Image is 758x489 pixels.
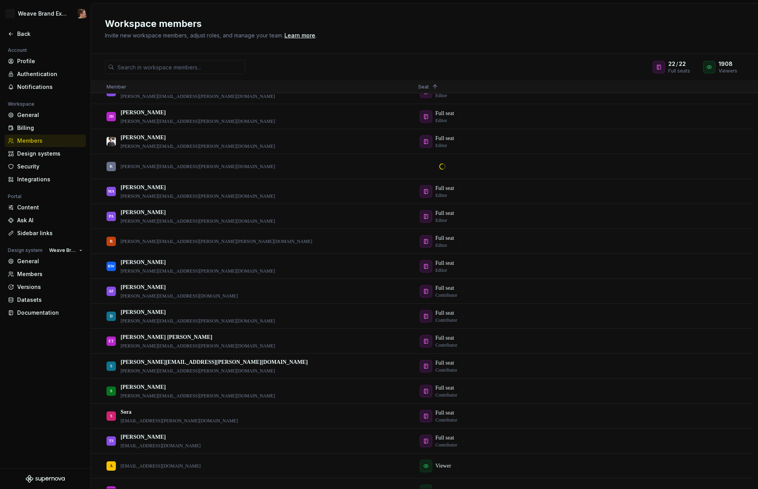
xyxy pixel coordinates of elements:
[435,267,447,273] p: Editor
[435,234,454,242] p: Full seat
[668,60,675,68] span: 22
[5,173,86,186] a: Integrations
[418,408,470,424] button: Full seatContributor
[5,68,86,80] a: Authentication
[121,318,275,324] p: [PERSON_NAME][EMAIL_ADDRESS][PERSON_NAME][DOMAIN_NAME]
[17,296,83,304] div: Datasets
[17,57,83,65] div: Profile
[435,309,454,317] p: Full seat
[121,293,238,299] p: [PERSON_NAME][EMAIL_ADDRESS][DOMAIN_NAME]
[121,134,166,142] p: [PERSON_NAME]
[435,184,454,192] p: Full seat
[105,18,735,30] h2: Workspace members
[435,417,457,423] p: Contributor
[17,150,83,158] div: Design systems
[435,142,447,149] p: Editor
[17,204,83,211] div: Content
[435,292,457,298] p: Contributor
[5,268,86,280] a: Members
[435,92,447,99] p: Editor
[26,475,65,483] svg: Supernova Logo
[5,9,15,18] div: A
[121,408,131,416] p: Sora
[121,433,166,441] p: [PERSON_NAME]
[121,184,166,191] p: [PERSON_NAME]
[5,81,86,93] a: Notifications
[5,147,86,160] a: Design systems
[418,433,470,449] button: Full seatContributor
[108,283,114,299] div: AF
[435,442,457,448] p: Contributor
[435,359,454,367] p: Full seat
[418,308,470,324] button: Full seatContributor
[418,283,470,299] button: Full seatContributor
[121,418,238,424] p: [EMAIL_ADDRESS][PERSON_NAME][DOMAIN_NAME]
[121,308,166,316] p: [PERSON_NAME]
[17,257,83,265] div: General
[284,32,315,39] div: Learn more
[418,134,467,149] button: Full seatEditor
[17,70,83,78] div: Authentication
[49,247,76,253] span: Weave Brand Extended
[435,117,447,124] p: Editor
[418,358,470,374] button: Full seatContributor
[110,358,112,374] div: S
[110,308,112,324] div: D
[435,317,457,323] p: Contributor
[121,238,312,244] p: [PERSON_NAME][EMAIL_ADDRESS][PERSON_NAME][PERSON_NAME][DOMAIN_NAME]
[109,109,114,124] div: JD
[5,160,86,173] a: Security
[121,209,166,216] p: [PERSON_NAME]
[121,163,275,170] p: [PERSON_NAME][EMAIL_ADDRESS][PERSON_NAME][DOMAIN_NAME]
[107,84,126,90] span: Member
[121,463,201,469] p: [EMAIL_ADDRESS][DOMAIN_NAME]
[121,443,201,449] p: [EMAIL_ADDRESS][DOMAIN_NAME]
[121,118,275,124] p: [PERSON_NAME][EMAIL_ADDRESS][PERSON_NAME][DOMAIN_NAME]
[435,284,454,292] p: Full seat
[435,462,451,470] p: Viewer
[121,393,275,399] p: [PERSON_NAME][EMAIL_ADDRESS][PERSON_NAME][DOMAIN_NAME]
[17,111,83,119] div: General
[418,259,467,274] button: Full seatEditor
[18,10,68,18] div: Weave Brand Extended
[679,60,686,68] span: 22
[17,229,83,237] div: Sidebar links
[435,392,457,398] p: Contributor
[435,434,454,442] p: Full seat
[5,28,86,40] a: Back
[17,270,83,278] div: Members
[435,242,447,248] p: Editor
[5,122,86,134] a: Billing
[121,368,319,374] p: [PERSON_NAME][EMAIL_ADDRESS][PERSON_NAME][DOMAIN_NAME]
[121,268,275,274] p: [PERSON_NAME][EMAIL_ADDRESS][PERSON_NAME][DOMAIN_NAME]
[719,68,740,74] div: Viewers
[668,68,694,74] div: Full seats
[17,83,83,91] div: Notifications
[435,192,447,198] p: Editor
[17,124,83,132] div: Billing
[17,175,83,183] div: Integrations
[435,409,454,417] p: Full seat
[109,209,114,224] div: PA
[5,109,86,121] a: General
[418,234,467,249] button: Full seatEditor
[435,334,454,342] p: Full seat
[5,55,86,67] a: Profile
[435,217,447,223] p: Editor
[77,9,87,18] img: Alexis Morin
[121,193,275,199] p: [PERSON_NAME][EMAIL_ADDRESS][PERSON_NAME][DOMAIN_NAME]
[121,283,166,291] p: [PERSON_NAME]
[5,99,37,109] div: Workspace
[5,135,86,147] a: Members
[5,294,86,306] a: Datasets
[2,5,89,22] button: AWeave Brand ExtendedAlexis Morin
[5,307,86,319] a: Documentation
[108,333,114,349] div: ET
[121,383,166,391] p: [PERSON_NAME]
[105,32,283,39] span: Invite new workspace members, adjust roles, and manage your team.
[108,184,115,199] div: MA
[108,259,115,274] div: RW
[17,137,83,145] div: Members
[435,135,454,142] p: Full seat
